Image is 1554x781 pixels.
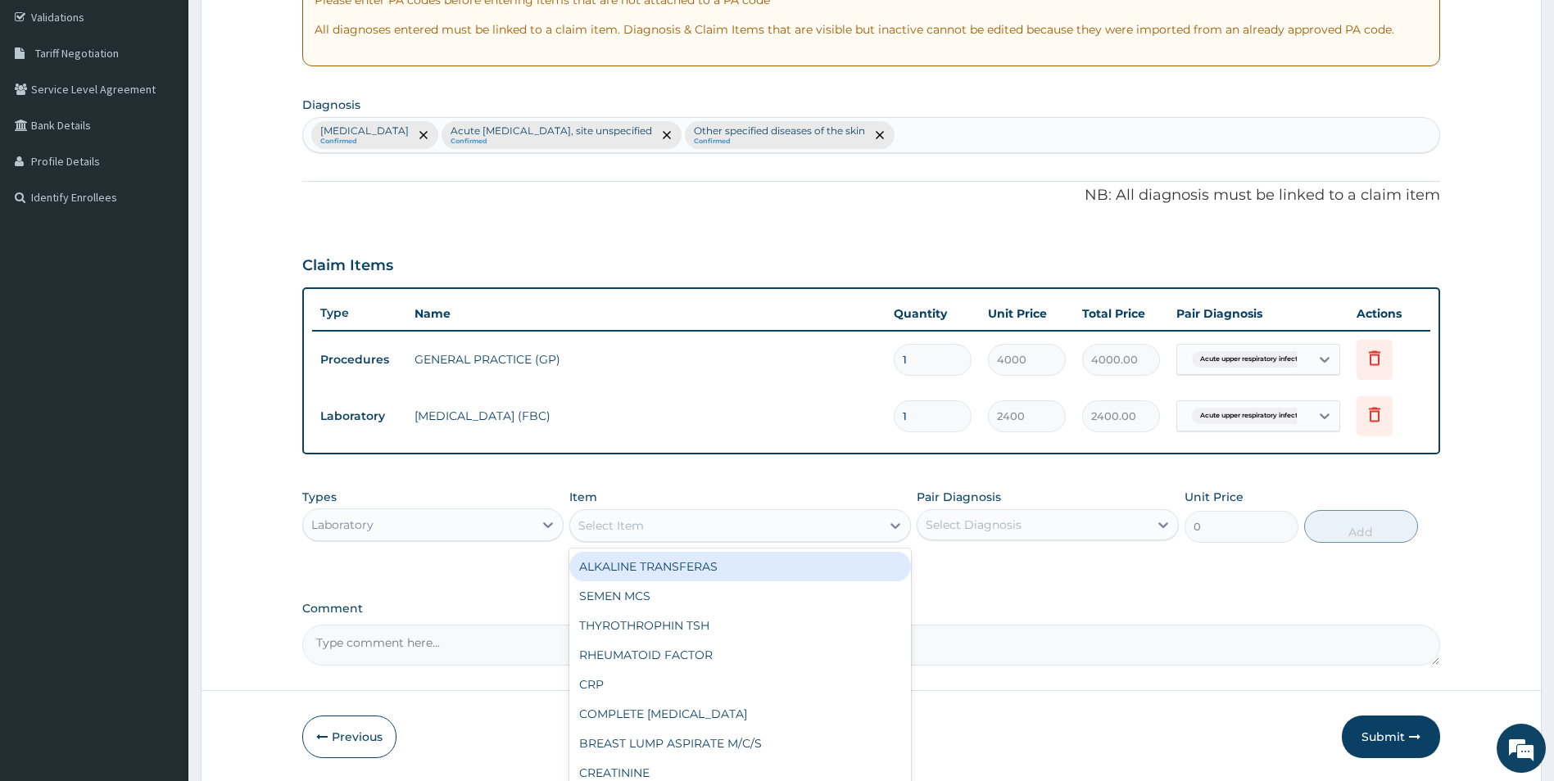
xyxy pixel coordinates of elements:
[1074,297,1168,330] th: Total Price
[302,602,1441,616] label: Comment
[1185,489,1244,505] label: Unit Price
[312,298,406,328] th: Type
[1348,297,1430,330] th: Actions
[569,729,911,758] div: BREAST LUMP ASPIRATE M/C/S
[872,128,887,142] span: remove selection option
[926,517,1022,533] div: Select Diagnosis
[302,716,396,758] button: Previous
[980,297,1074,330] th: Unit Price
[451,124,652,138] p: Acute [MEDICAL_DATA], site unspecified
[320,124,409,138] p: [MEDICAL_DATA]
[35,46,119,61] span: Tariff Negotiation
[1342,716,1440,758] button: Submit
[578,517,644,534] div: Select Item
[315,21,1429,38] p: All diagnoses entered must be linked to a claim item. Diagnosis & Claim Items that are visible bu...
[917,489,1001,505] label: Pair Diagnosis
[8,447,312,504] textarea: Type your message and hit 'Enter'
[406,400,886,432] td: [MEDICAL_DATA] (FBC)
[302,257,393,275] h3: Claim Items
[569,670,911,699] div: CRP
[302,490,337,504] label: Types
[886,297,980,330] th: Quantity
[1192,351,1311,368] span: Acute upper respiratory infect...
[569,699,911,729] div: COMPLETE [MEDICAL_DATA]
[569,640,911,670] div: RHEUMATOID FACTOR
[406,297,886,330] th: Name
[312,401,406,431] td: Laboratory
[1192,408,1311,424] span: Acute upper respiratory infect...
[694,138,865,146] small: Confirmed
[569,489,597,505] label: Item
[312,345,406,375] td: Procedures
[569,552,911,581] div: ALKALINE TRANSFERAS
[311,517,374,533] div: Laboratory
[269,8,308,47] div: Minimize live chat window
[659,128,674,142] span: remove selection option
[1168,297,1348,330] th: Pair Diagnosis
[1304,510,1418,543] button: Add
[569,581,911,611] div: SEMEN MCS
[569,611,911,640] div: THYROTHROPHIN TSH
[694,124,865,138] p: Other specified diseases of the skin
[95,206,226,372] span: We're online!
[406,343,886,376] td: GENERAL PRACTICE (GP)
[416,128,431,142] span: remove selection option
[85,92,275,113] div: Chat with us now
[302,185,1441,206] p: NB: All diagnosis must be linked to a claim item
[302,97,360,113] label: Diagnosis
[320,138,409,146] small: Confirmed
[451,138,652,146] small: Confirmed
[30,82,66,123] img: d_794563401_company_1708531726252_794563401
